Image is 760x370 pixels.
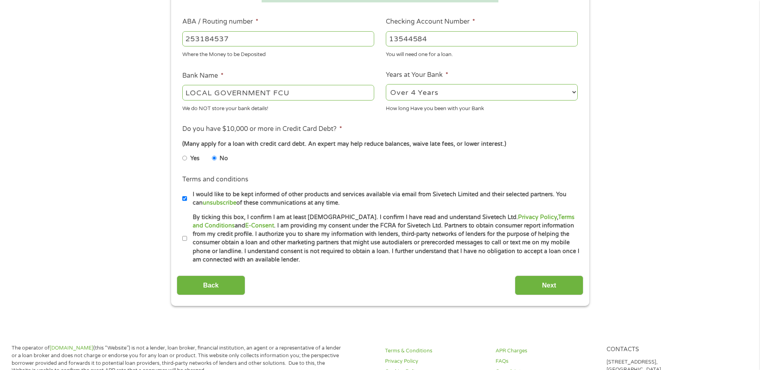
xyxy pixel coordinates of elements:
[187,213,580,264] label: By ticking this box, I confirm I am at least [DEMOGRAPHIC_DATA]. I confirm I have read and unders...
[386,31,578,46] input: 345634636
[386,102,578,113] div: How long Have you been with your Bank
[245,222,274,229] a: E-Consent
[182,48,374,59] div: Where the Money to be Deposited
[515,275,583,295] input: Next
[385,358,486,365] a: Privacy Policy
[386,18,475,26] label: Checking Account Number
[518,214,557,221] a: Privacy Policy
[182,175,248,184] label: Terms and conditions
[220,154,228,163] label: No
[386,48,578,59] div: You will need one for a loan.
[182,125,342,133] label: Do you have $10,000 or more in Credit Card Debt?
[177,275,245,295] input: Back
[182,72,224,80] label: Bank Name
[182,31,374,46] input: 263177916
[187,190,580,207] label: I would like to be kept informed of other products and services available via email from Sivetech...
[50,345,93,351] a: [DOMAIN_NAME]
[203,199,236,206] a: unsubscribe
[385,347,486,355] a: Terms & Conditions
[182,140,577,149] div: (Many apply for a loan with credit card debt. An expert may help reduce balances, waive late fees...
[607,346,708,354] h4: Contacts
[182,102,374,113] div: We do NOT store your bank details!
[496,347,597,355] a: APR Charges
[190,154,200,163] label: Yes
[386,71,448,79] label: Years at Your Bank
[193,214,575,229] a: Terms and Conditions
[496,358,597,365] a: FAQs
[182,18,258,26] label: ABA / Routing number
